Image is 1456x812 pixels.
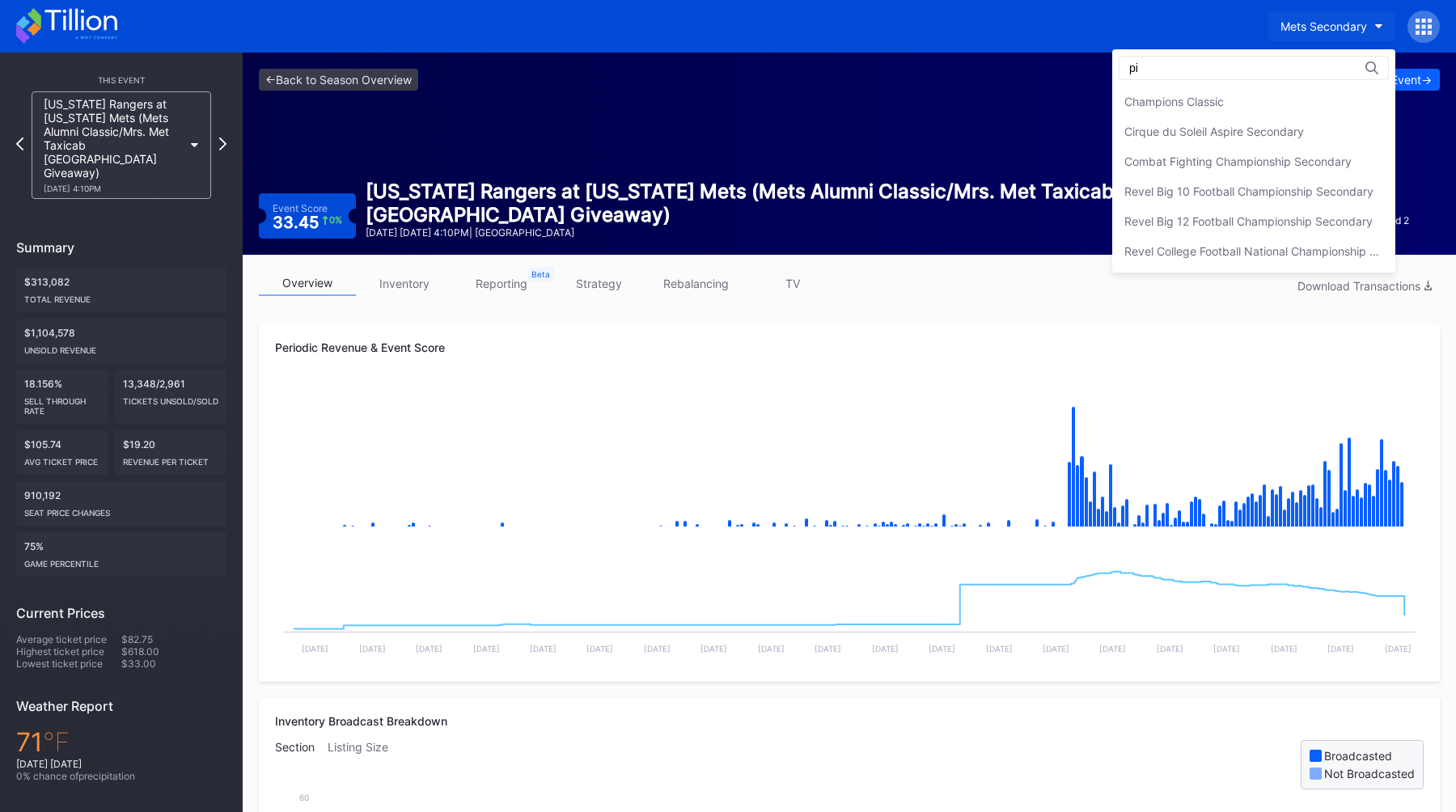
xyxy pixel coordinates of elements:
div: Revel Big 10 Football Championship Secondary [1124,184,1373,198]
input: Search [1129,61,1271,74]
div: Combat Fighting Championship Secondary [1124,154,1352,168]
div: Champions Classic [1124,95,1224,108]
div: Cirque du Soleil Aspire Secondary [1124,125,1304,138]
div: Revel Big 12 Football Championship Secondary [1124,214,1373,228]
div: Revel College Football National Championship Secondary [1124,244,1383,258]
